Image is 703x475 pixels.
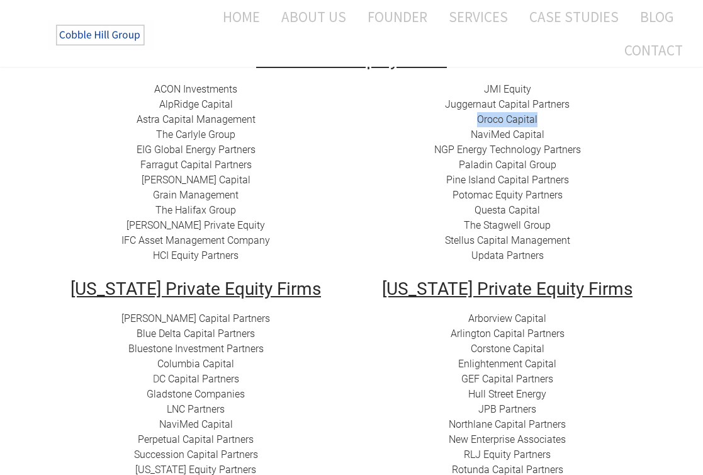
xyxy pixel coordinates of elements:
a: Northlane Capital Partners [449,418,566,430]
a: HCI Equity Partners [153,249,239,261]
a: ​[PERSON_NAME] Capital [142,174,250,186]
a: Arborview Capital [468,312,546,324]
a: ​Bluestone Investment Partners [128,343,264,355]
a: NaviMed Capital [471,129,544,140]
a: [PERSON_NAME] Private Equity​ [127,219,265,231]
a: C Capital Partners [159,373,239,385]
a: Gladstone Companies [147,388,245,400]
a: LNC Partners [167,403,225,415]
a: Paladin Capital Group [459,159,556,171]
a: JMI Equity [484,83,531,95]
a: ​Perpetual Capital Partners [138,433,254,445]
a: Grain Management [153,189,239,201]
a: GEF Capital Partners [461,373,553,385]
a: The Halifax Group [155,204,236,216]
a: Succession Capital Partners [134,449,258,461]
a: Pine Island Capital Partners [446,174,569,186]
a: NGP Energy Technology Partners [434,144,581,156]
a: IFC Asset Management Company [121,234,270,246]
a: The Carlyle Group [156,129,235,140]
a: Arlington Capital Partners​ [451,328,565,340]
u: [US_STATE] Private Equity Firms [70,278,321,299]
a: [PERSON_NAME] Capital Partners [121,312,270,324]
a: EIG Global Energy Partners [137,144,256,156]
a: ​RLJ Equity Partners [464,449,551,461]
a: Corstone Capital [471,343,544,355]
a: Contact [615,33,683,67]
u: [US_STATE] Private Equity Firms [382,278,633,299]
a: Questa Capital [475,204,540,216]
a: NaviMed Capital [159,418,233,430]
a: ACON Investments [154,83,237,95]
a: ​Enlightenment Capital [458,358,556,370]
a: The Stagwell Group [464,219,551,231]
a: ​Potomac Equity Partners [453,189,563,201]
a: ​AlpRidge Capital [159,98,233,110]
a: Updata Partners [471,249,544,261]
a: Blue Delta Capital Partners [137,328,255,340]
a: Columbia Capital [157,358,234,370]
a: JPB Partners [478,403,536,415]
a: ​Astra Capital Management [137,113,256,125]
img: The Cobble Hill Group LLC [48,20,155,51]
div: ​​ ​​​ [50,82,342,263]
a: Stellus Capital Management [445,234,570,246]
a: Oroco Capital [477,113,537,125]
a: Juggernaut Capital Partners [445,98,570,110]
a: New Enterprise Associates [449,433,566,445]
a: Farragut Capital Partners [140,159,252,171]
a: Hull Street Energy [468,388,546,400]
